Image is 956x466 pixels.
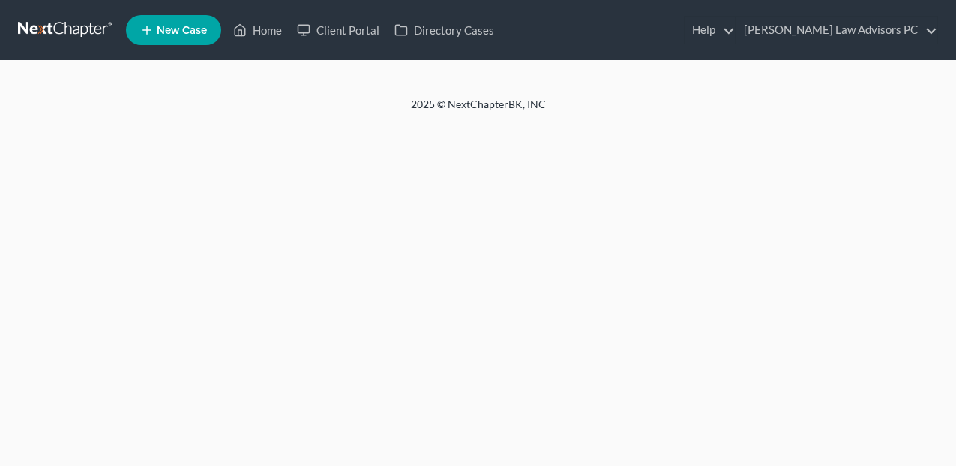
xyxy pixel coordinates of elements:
new-legal-case-button: New Case [126,15,221,45]
div: 2025 © NextChapterBK, INC [51,97,906,124]
a: Help [685,17,735,44]
a: Client Portal [289,17,387,44]
a: [PERSON_NAME] Law Advisors PC [736,17,937,44]
a: Home [226,17,289,44]
a: Directory Cases [387,17,502,44]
